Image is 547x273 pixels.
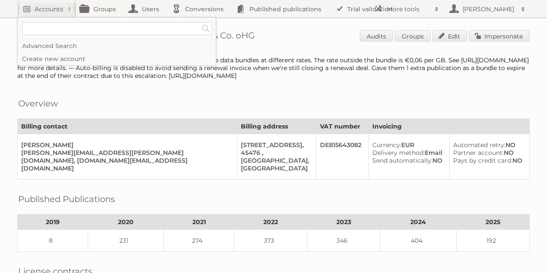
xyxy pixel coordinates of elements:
[21,141,230,149] div: [PERSON_NAME]
[237,119,317,134] th: Billing address
[317,119,369,134] th: VAT number
[453,149,522,157] div: NO
[395,30,431,42] a: Groups
[453,149,504,157] span: Partner account:
[199,22,212,35] input: Search
[453,157,512,164] span: Pays by credit card:
[234,230,307,252] td: 373
[372,157,432,164] span: Send automatically:
[317,134,369,180] td: DE815643082
[372,149,442,157] div: Email
[456,230,529,252] td: 192
[17,30,530,43] h1: Account 71567: ALDI SÜD Dienstleistungs-SE & Co. oHG
[307,215,380,230] th: 2023
[453,141,505,149] span: Automated retry:
[17,56,530,80] div: [Contract 111667] This data bundle actually consists of two separate data bundles at different ra...
[387,5,430,13] h2: More tools
[21,149,230,172] div: [PERSON_NAME][EMAIL_ADDRESS][PERSON_NAME][DOMAIN_NAME], [DOMAIN_NAME][EMAIL_ADDRESS][DOMAIN_NAME]
[469,30,530,42] a: Impersonate
[241,157,309,164] div: [GEOGRAPHIC_DATA],
[461,5,517,13] h2: [PERSON_NAME]
[18,193,115,206] h2: Published Publications
[372,141,401,149] span: Currency:
[234,215,307,230] th: 2022
[18,119,237,134] th: Billing contact
[372,141,442,149] div: EUR
[241,141,309,149] div: [STREET_ADDRESS],
[164,230,234,252] td: 274
[372,157,442,164] div: NO
[453,157,522,164] div: NO
[372,149,425,157] span: Delivery method:
[381,230,457,252] td: 404
[307,230,380,252] td: 346
[35,5,63,13] h2: Accounts
[369,119,530,134] th: Invoicing
[164,215,234,230] th: 2021
[88,215,164,230] th: 2020
[432,30,467,42] a: Edit
[453,141,522,149] div: NO
[18,97,58,110] h2: Overview
[18,52,216,65] a: Create new account
[456,215,529,230] th: 2025
[241,164,309,172] div: [GEOGRAPHIC_DATA]
[18,215,88,230] th: 2019
[88,230,164,252] td: 231
[241,149,309,157] div: 45476 ,
[18,230,88,252] td: 8
[381,215,457,230] th: 2024
[18,39,216,52] a: Advanced Search
[360,30,393,42] a: Audits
